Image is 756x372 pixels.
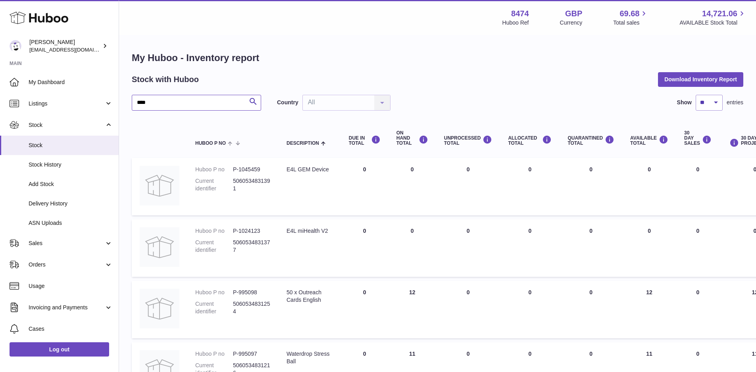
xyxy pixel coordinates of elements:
dt: Huboo P no [195,289,233,296]
a: 14,721.06 AVAILABLE Stock Total [679,8,746,27]
strong: GBP [565,8,582,19]
span: Stock [29,142,113,149]
dd: P-1045459 [233,166,271,173]
td: 0 [622,219,676,277]
td: 12 [622,281,676,338]
div: [PERSON_NAME] [29,38,101,54]
img: orders@neshealth.com [10,40,21,52]
span: Sales [29,240,104,247]
span: 14,721.06 [702,8,737,19]
span: 0 [589,351,592,357]
div: ON HAND Total [396,130,428,146]
div: QUARANTINED Total [567,135,614,146]
span: Invoicing and Payments [29,304,104,311]
td: 0 [341,281,389,338]
span: Stock [29,121,104,129]
dt: Current identifier [195,300,233,315]
strong: 8474 [511,8,529,19]
a: Log out [10,342,109,357]
dd: P-1024123 [233,227,271,235]
span: Cases [29,325,113,333]
span: 69.68 [619,8,639,19]
span: AVAILABLE Stock Total [679,19,746,27]
span: Listings [29,100,104,107]
td: 0 [676,158,719,215]
td: 0 [500,158,560,215]
div: E4L miHealth V2 [287,227,333,235]
dt: Huboo P no [195,227,233,235]
td: 0 [500,281,560,338]
td: 0 [389,219,436,277]
td: 0 [436,219,500,277]
td: 0 [622,158,676,215]
td: 0 [676,219,719,277]
td: 0 [436,281,500,338]
dd: P-995097 [233,350,271,358]
td: 0 [389,158,436,215]
div: Currency [560,19,583,27]
span: Usage [29,282,113,290]
td: 0 [341,219,389,277]
label: Country [277,99,298,106]
span: entries [727,99,743,106]
span: 0 [589,166,592,173]
div: E4L GEM Device [287,166,333,173]
div: Waterdrop Stress Ball [287,350,333,365]
span: 0 [589,289,592,295]
dt: Huboo P no [195,350,233,358]
div: AVAILABLE Total [630,135,668,146]
dt: Huboo P no [195,166,233,173]
span: Stock History [29,161,113,169]
img: product image [140,227,179,267]
dd: 5060534831391 [233,177,271,192]
a: 69.68 Total sales [613,8,648,27]
span: ASN Uploads [29,219,113,227]
span: Total sales [613,19,648,27]
span: Description [287,141,319,146]
dd: 5060534831377 [233,239,271,254]
td: 12 [389,281,436,338]
dd: 5060534831254 [233,300,271,315]
div: ALLOCATED Total [508,135,552,146]
span: Orders [29,261,104,268]
div: DUE IN TOTAL [349,135,381,146]
td: 0 [341,158,389,215]
div: 30 DAY SALES [684,130,712,146]
span: Huboo P no [195,141,226,146]
img: product image [140,166,179,205]
span: [EMAIL_ADDRESS][DOMAIN_NAME] [29,46,117,53]
td: 0 [436,158,500,215]
div: Huboo Ref [502,19,529,27]
div: UNPROCESSED Total [444,135,492,146]
span: My Dashboard [29,79,113,86]
span: 0 [589,228,592,234]
img: product image [140,289,179,328]
label: Show [677,99,692,106]
dt: Current identifier [195,177,233,192]
dt: Current identifier [195,239,233,254]
h1: My Huboo - Inventory report [132,52,743,64]
td: 0 [676,281,719,338]
button: Download Inventory Report [658,72,743,86]
td: 0 [500,219,560,277]
h2: Stock with Huboo [132,74,199,85]
span: Add Stock [29,180,113,188]
dd: P-995098 [233,289,271,296]
div: 50 x Outreach Cards English [287,289,333,304]
span: Delivery History [29,200,113,207]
